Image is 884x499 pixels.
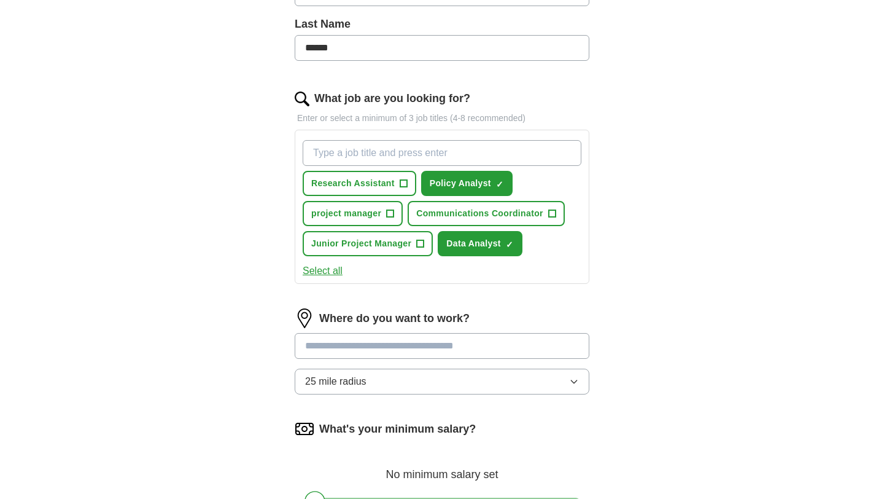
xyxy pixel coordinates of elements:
[416,207,543,220] span: Communications Coordinator
[421,171,513,196] button: Policy Analyst✓
[305,374,366,389] span: 25 mile radius
[506,240,513,249] span: ✓
[319,310,470,327] label: Where do you want to work?
[408,201,565,226] button: Communications Coordinator
[303,171,416,196] button: Research Assistant
[496,179,503,189] span: ✓
[295,454,589,483] div: No minimum salary set
[446,237,501,250] span: Data Analyst
[314,90,470,107] label: What job are you looking for?
[295,112,589,125] p: Enter or select a minimum of 3 job titles (4-8 recommended)
[311,207,381,220] span: project manager
[303,201,403,226] button: project manager
[311,237,411,250] span: Junior Project Manager
[430,177,491,190] span: Policy Analyst
[311,177,395,190] span: Research Assistant
[295,419,314,439] img: salary.png
[303,264,343,278] button: Select all
[319,421,476,438] label: What's your minimum salary?
[303,231,433,256] button: Junior Project Manager
[303,140,581,166] input: Type a job title and press enter
[295,16,589,33] label: Last Name
[438,231,522,256] button: Data Analyst✓
[295,92,309,106] img: search.png
[295,369,589,395] button: 25 mile radius
[295,308,314,328] img: location.png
